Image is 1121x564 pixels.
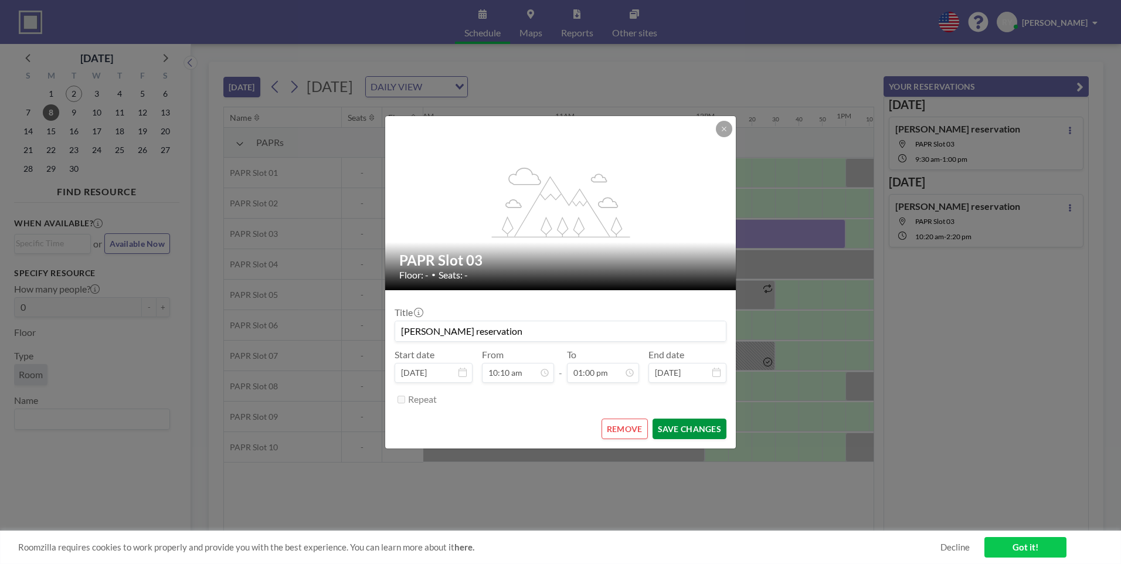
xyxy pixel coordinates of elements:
a: Got it! [984,537,1066,558]
h2: PAPR Slot 03 [399,252,723,269]
span: - [559,353,562,379]
span: • [432,270,436,279]
label: To [567,349,576,361]
label: Start date [395,349,434,361]
a: here. [454,542,474,552]
span: Roomzilla requires cookies to work properly and provide you with the best experience. You can lea... [18,542,940,553]
g: flex-grow: 1.2; [492,167,630,237]
input: (No title) [395,321,726,341]
span: Floor: - [399,269,429,281]
label: From [482,349,504,361]
label: Title [395,307,422,318]
label: End date [648,349,684,361]
button: REMOVE [602,419,648,439]
a: Decline [940,542,970,553]
button: SAVE CHANGES [653,419,726,439]
label: Repeat [408,393,437,405]
span: Seats: - [439,269,468,281]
